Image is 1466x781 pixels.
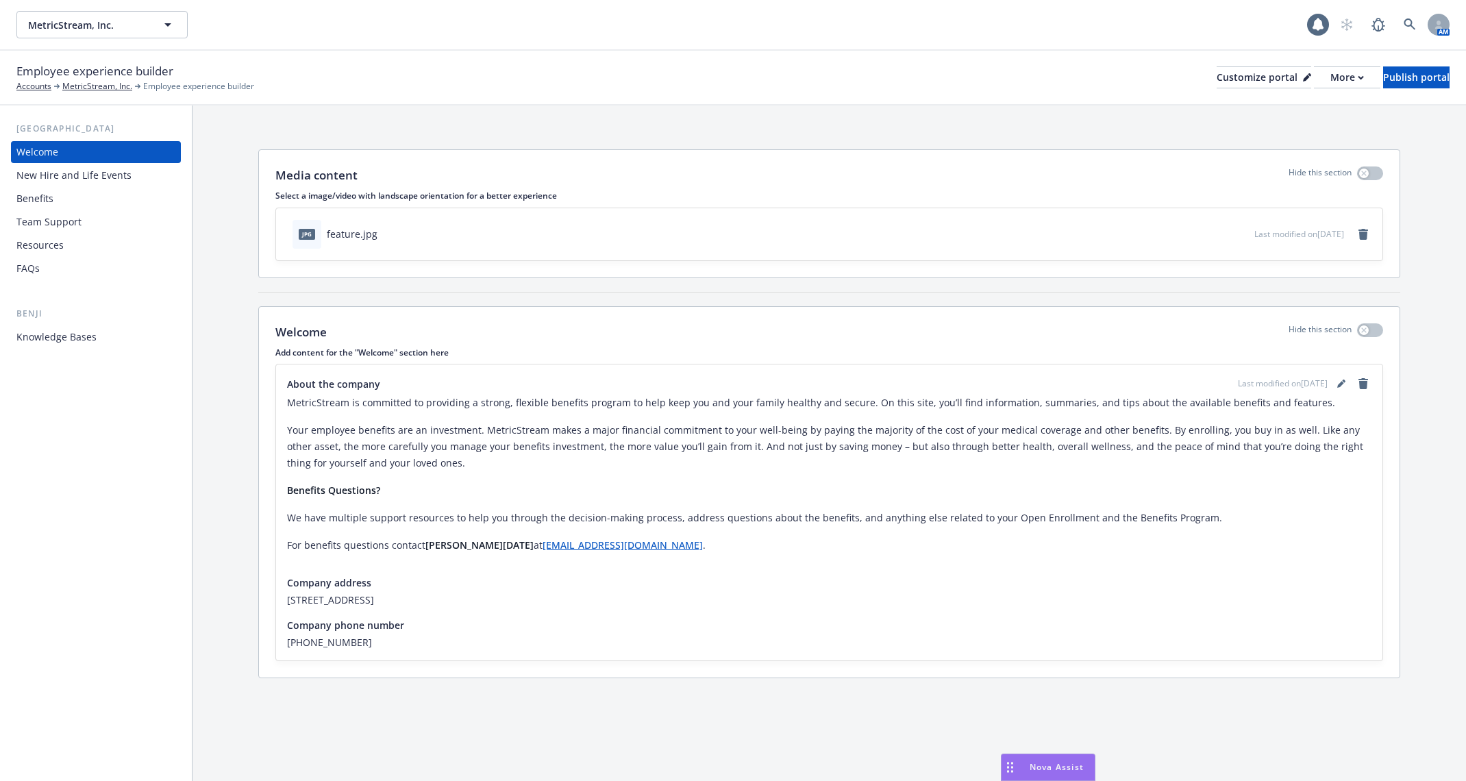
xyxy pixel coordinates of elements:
p: We have multiple support resources to help you through the decision-making process, address quest... [287,510,1371,526]
p: Welcome [275,323,327,341]
div: Benefits [16,188,53,210]
p: Media content [275,166,358,184]
a: Accounts [16,80,51,92]
span: Company address [287,575,371,590]
strong: Benefits Questions? [287,484,380,497]
div: Benji [11,307,181,321]
span: About the company [287,377,380,391]
div: Welcome [16,141,58,163]
a: Team Support [11,211,181,233]
span: Nova Assist [1030,761,1084,773]
p: Select a image/video with landscape orientation for a better experience [275,190,1383,201]
div: More [1330,67,1364,88]
div: Knowledge Bases [16,326,97,348]
span: [STREET_ADDRESS] [287,593,1371,607]
span: Employee experience builder [143,80,254,92]
div: Publish portal [1383,67,1450,88]
span: MetricStream, Inc. [28,18,147,32]
p: Hide this section [1289,323,1352,341]
div: Drag to move [1002,754,1019,780]
div: Resources [16,234,64,256]
div: feature.jpg [327,227,377,241]
p: MetricStream is committed to providing a strong, flexible benefits program to help keep you and y... [287,395,1371,411]
a: FAQs [11,258,181,280]
p: Your employee benefits are an investment. MetricStream makes a major financial commitment to your... [287,422,1371,471]
a: Benefits [11,188,181,210]
button: Customize portal [1217,66,1311,88]
div: New Hire and Life Events [16,164,132,186]
strong: [PERSON_NAME][DATE] [425,538,534,551]
p: Add content for the "Welcome" section here [275,347,1383,358]
a: Knowledge Bases [11,326,181,348]
a: New Hire and Life Events [11,164,181,186]
button: MetricStream, Inc. [16,11,188,38]
span: Company phone number [287,618,404,632]
button: preview file [1237,227,1249,241]
span: Employee experience builder [16,62,173,80]
button: More [1314,66,1380,88]
div: Team Support [16,211,82,233]
a: [EMAIL_ADDRESS][DOMAIN_NAME] [543,538,703,551]
a: remove [1355,375,1371,392]
p: For benefits questions contact at . [287,537,1371,554]
a: Welcome [11,141,181,163]
a: Resources [11,234,181,256]
span: jpg [299,229,315,239]
div: Customize portal [1217,67,1311,88]
a: remove [1355,226,1371,243]
span: [PHONE_NUMBER] [287,635,1371,649]
a: MetricStream, Inc. [62,80,132,92]
a: Search [1396,11,1424,38]
button: download file [1215,227,1226,241]
a: editPencil [1333,375,1350,392]
p: Hide this section [1289,166,1352,184]
span: Last modified on [DATE] [1238,377,1328,390]
button: Nova Assist [1001,754,1095,781]
a: Start snowing [1333,11,1361,38]
a: Report a Bug [1365,11,1392,38]
button: Publish portal [1383,66,1450,88]
div: FAQs [16,258,40,280]
div: [GEOGRAPHIC_DATA] [11,122,181,136]
span: Last modified on [DATE] [1254,228,1344,240]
